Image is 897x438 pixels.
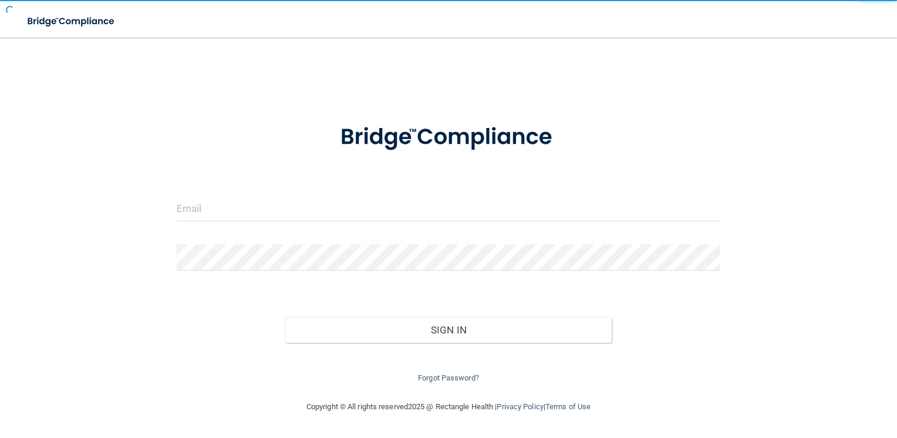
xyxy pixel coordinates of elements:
[18,9,126,33] img: bridge_compliance_login_screen.278c3ca4.svg
[285,317,612,343] button: Sign In
[234,388,663,426] div: Copyright © All rights reserved 2025 @ Rectangle Health | |
[545,402,591,411] a: Terms of Use
[317,108,580,167] img: bridge_compliance_login_screen.278c3ca4.svg
[177,195,721,221] input: Email
[497,402,543,411] a: Privacy Policy
[418,373,479,382] a: Forgot Password?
